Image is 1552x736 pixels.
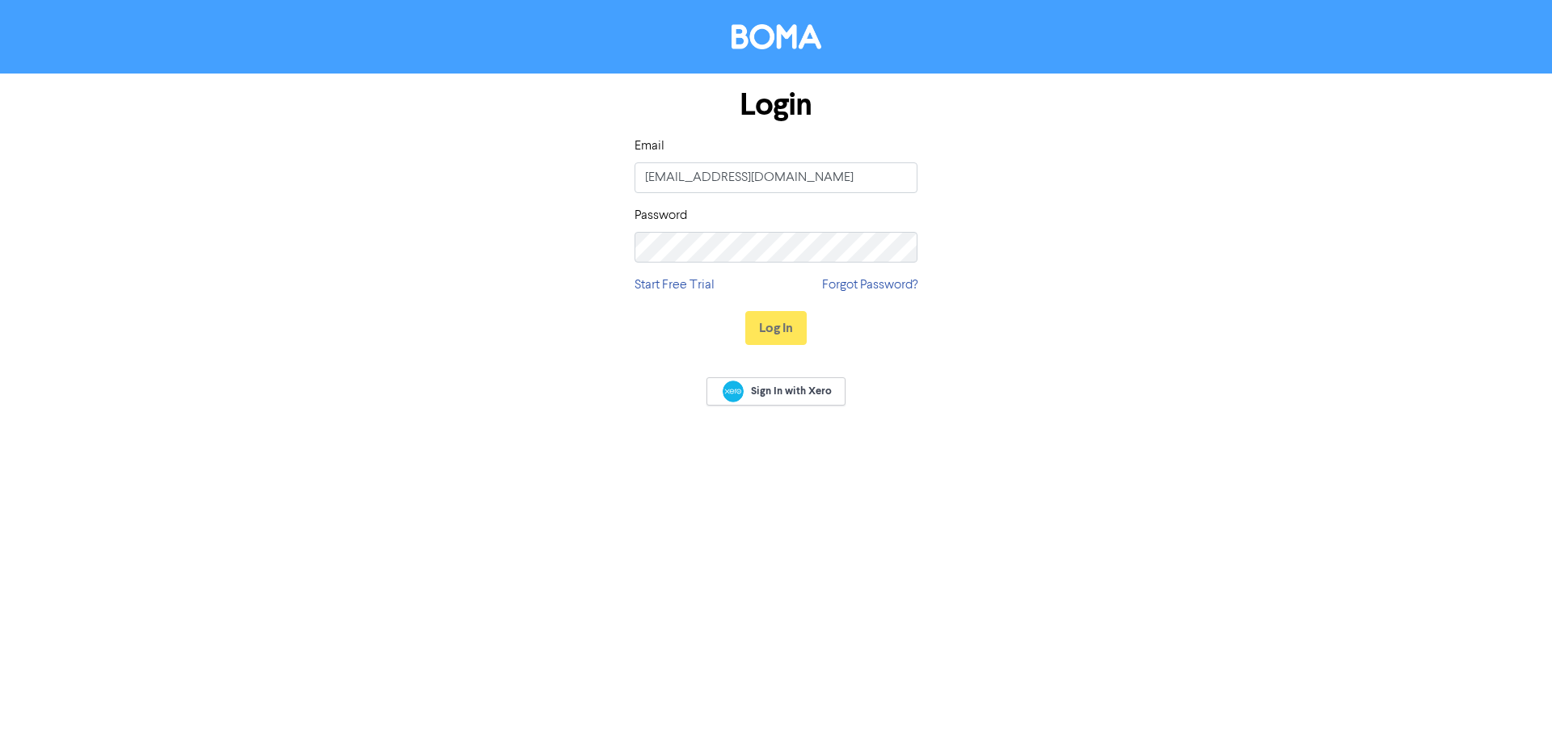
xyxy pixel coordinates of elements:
[706,377,846,406] a: Sign In with Xero
[635,275,715,295] a: Start Free Trial
[822,275,917,295] a: Forgot Password?
[635,137,664,156] label: Email
[723,381,744,402] img: Xero logo
[732,24,821,49] img: BOMA Logo
[751,384,832,398] span: Sign In with Xero
[745,311,807,345] button: Log In
[635,206,687,225] label: Password
[635,86,917,124] h1: Login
